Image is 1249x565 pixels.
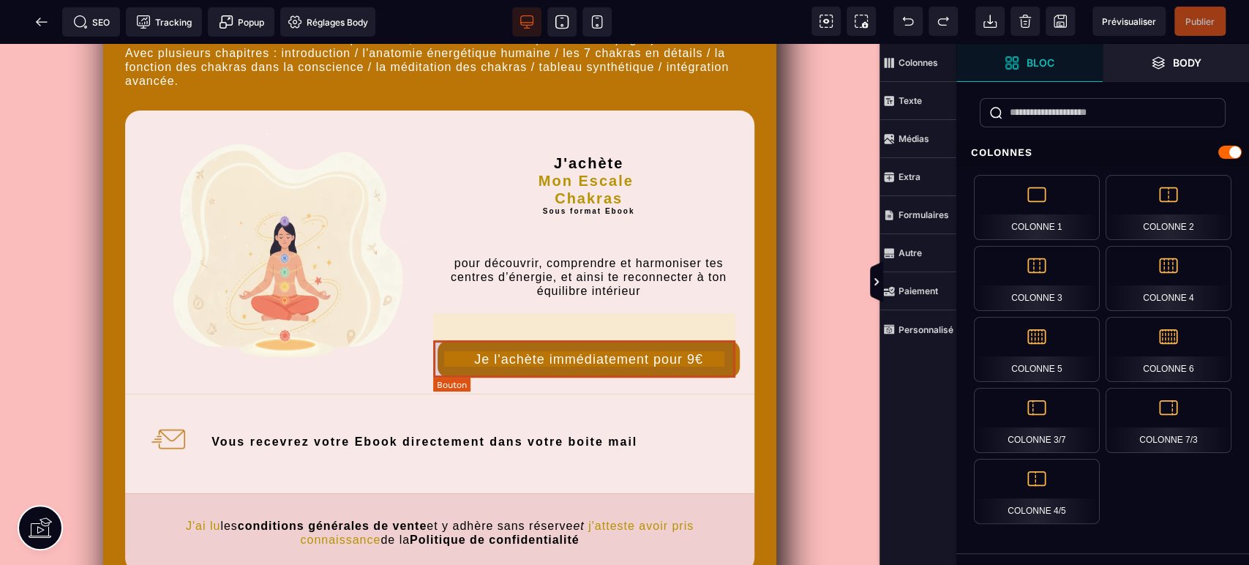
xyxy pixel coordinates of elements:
[238,476,427,488] b: conditions générales de vente
[438,163,740,172] h2: Sous format Ebook
[512,7,541,37] span: Voir bureau
[811,7,841,36] span: Voir les composants
[573,476,584,488] i: et
[27,7,56,37] span: Retour
[288,15,368,29] span: Réglages Body
[879,196,956,234] span: Formulaires
[879,234,956,272] span: Autre
[1010,7,1040,36] span: Nettoyage
[147,471,732,506] text: les et y adhère sans réserve de la
[1106,388,1231,453] div: Colonne 7/3
[929,7,958,36] span: Rétablir
[974,175,1100,240] div: Colonne 1
[1106,317,1231,382] div: Colonne 6
[899,95,922,106] strong: Texte
[438,78,740,128] h2: J'achète
[879,158,956,196] span: Extra
[1092,7,1166,36] span: Aperçu
[1103,44,1249,82] span: Ouvrir les calques
[899,209,949,220] strong: Formulaires
[974,246,1100,311] div: Colonne 3
[208,7,274,37] span: Créer une alerte modale
[879,120,956,158] span: Médias
[956,139,1249,166] div: Colonnes
[879,44,956,82] span: Colonnes
[410,490,580,502] b: Politique de confidentialité
[1027,57,1054,68] strong: Bloc
[899,133,929,144] strong: Médias
[879,82,956,120] span: Texte
[126,7,202,37] span: Code de suivi
[582,7,612,37] span: Voir mobile
[219,15,264,29] span: Popup
[547,7,577,37] span: Voir tablette
[899,247,922,258] strong: Autre
[956,261,971,304] span: Afficher les vues
[438,296,740,334] button: Je l'achète immédiatement pour 9€
[211,389,743,405] div: Vous recevrez votre Ebook directement dans votre boite mail
[899,171,920,182] strong: Extra
[1174,7,1226,36] span: Enregistrer le contenu
[974,317,1100,382] div: Colonne 5
[73,15,110,29] span: SEO
[974,459,1100,524] div: Colonne 4/5
[879,272,956,310] span: Paiement
[1173,57,1201,68] strong: Body
[975,7,1005,36] span: Importer
[1106,175,1231,240] div: Colonne 2
[438,212,740,255] p: pour découvrir, comprendre et harmoniser tes centres d’énergie, et ainsi te reconnecter à ton équ...
[847,7,876,36] span: Capture d'écran
[136,15,192,29] span: Tracking
[280,7,375,37] span: Favicon
[974,388,1100,453] div: Colonne 3/7
[150,377,187,414] img: 2ad356435267d6424ff9d7e891453a0c_lettre_small.png
[1106,246,1231,311] div: Colonne 4
[151,78,416,343] img: e8aae7a00ec3fbfc04a3b095994582f7_Generated_Image_c2jspac2jspac2js.png
[879,310,956,348] span: Personnalisé
[899,285,938,296] strong: Paiement
[1046,7,1075,36] span: Enregistrer
[1185,16,1215,27] span: Publier
[956,44,1103,82] span: Ouvrir les blocs
[1102,16,1156,27] span: Prévisualiser
[893,7,923,36] span: Défaire
[62,7,120,37] span: Métadata SEO
[899,57,938,68] strong: Colonnes
[899,324,953,335] strong: Personnalisé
